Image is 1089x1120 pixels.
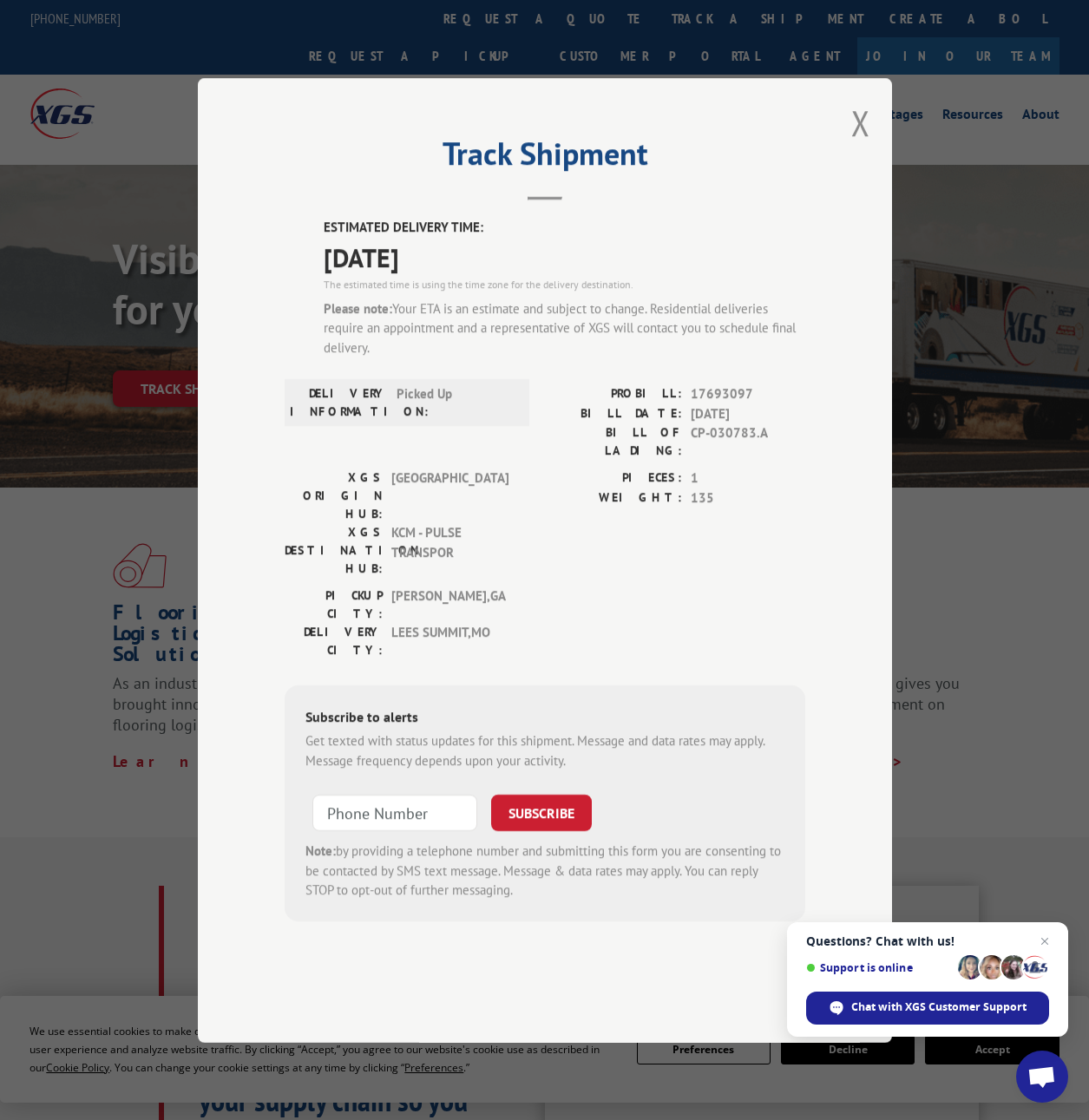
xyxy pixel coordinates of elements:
h2: Track Shipment [285,141,805,174]
span: 1 [691,468,805,488]
span: [DATE] [324,237,805,276]
label: XGS ORIGIN HUB: [285,468,383,523]
span: Picked Up [397,384,514,421]
span: Support is online [806,961,952,974]
div: Get texted with status updates for this shipment. Message and data rates may apply. Message frequ... [305,731,784,770]
label: PICKUP CITY: [285,586,383,623]
span: Questions? Chat with us! [806,934,1049,948]
div: Your ETA is an estimate and subject to change. Residential deliveries require an appointment and ... [324,298,805,357]
input: Phone Number [312,795,477,831]
span: [PERSON_NAME] , GA [391,586,508,623]
label: ESTIMATED DELIVERY TIME: [324,218,805,238]
strong: Please note: [324,299,392,316]
span: CP-030783.A [691,423,805,460]
label: DELIVERY CITY: [285,623,383,659]
label: PROBILL: [545,384,682,404]
button: SUBSCRIBE [491,795,592,831]
strong: Note: [305,842,336,859]
div: Subscribe to alerts [305,706,784,731]
span: Chat with XGS Customer Support [851,999,1027,1015]
span: [GEOGRAPHIC_DATA] [391,468,508,523]
span: Close chat [1034,931,1055,952]
div: Chat with XGS Customer Support [806,992,1049,1025]
span: [DATE] [691,403,805,423]
span: 17693097 [691,384,805,404]
label: WEIGHT: [545,488,682,508]
label: DELIVERY INFORMATION: [290,384,388,421]
button: Close modal [851,100,870,146]
div: The estimated time is using the time zone for the delivery destination. [324,276,805,291]
div: by providing a telephone number and submitting this form you are consenting to be contacted by SM... [305,842,784,901]
span: KCM - PULSE TRANSPOR [391,523,508,578]
div: Open chat [1016,1051,1068,1103]
span: LEES SUMMIT , MO [391,623,508,659]
label: BILL OF LADING: [545,423,682,460]
label: BILL DATE: [545,403,682,423]
label: XGS DESTINATION HUB: [285,523,383,578]
span: 135 [691,488,805,508]
label: PIECES: [545,468,682,488]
